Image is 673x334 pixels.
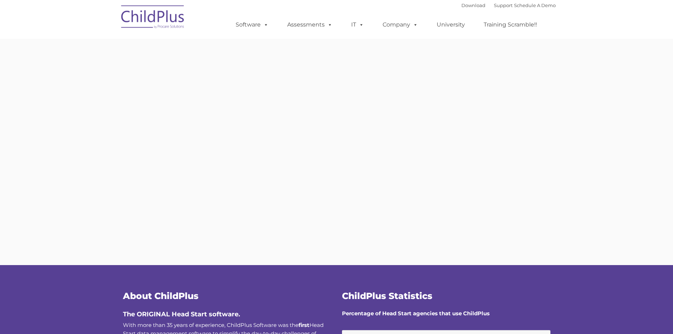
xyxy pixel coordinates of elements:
[494,2,513,8] a: Support
[342,291,432,301] span: ChildPlus Statistics
[514,2,556,8] a: Schedule A Demo
[123,310,240,318] span: The ORIGINAL Head Start software.
[118,0,188,36] img: ChildPlus by Procare Solutions
[229,18,276,32] a: Software
[299,322,309,328] b: first
[461,2,556,8] font: |
[376,18,425,32] a: Company
[461,2,485,8] a: Download
[430,18,472,32] a: University
[342,310,490,317] strong: Percentage of Head Start agencies that use ChildPlus
[280,18,340,32] a: Assessments
[344,18,371,32] a: IT
[123,291,199,301] span: About ChildPlus
[477,18,544,32] a: Training Scramble!!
